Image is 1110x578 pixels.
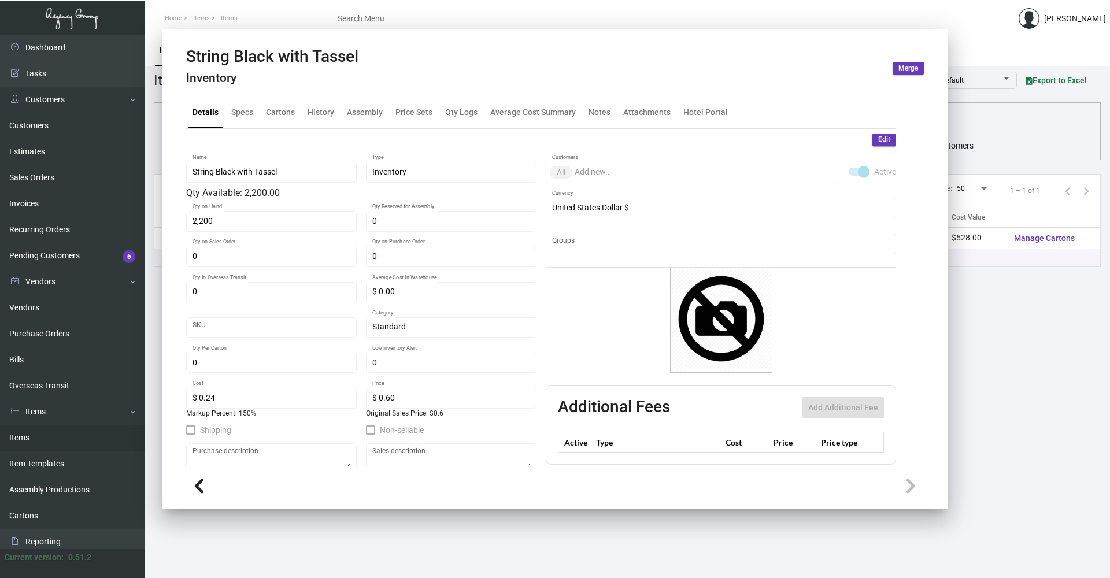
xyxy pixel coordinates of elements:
td: String Black with Tassel [154,227,273,249]
span: Manage Cartons [1014,234,1075,243]
button: Add Additional Fee [802,397,884,418]
div: Cost Value [952,212,985,223]
div: Items (1) [154,70,209,91]
span: Merge [898,64,918,73]
div: Cartons [266,106,295,118]
div: Hotel Portal [683,106,728,118]
input: Add new.. [552,239,890,249]
th: Price [771,432,818,453]
div: History [308,106,334,118]
h2: Additional Fees [558,397,670,418]
div: Price Sets [395,106,432,118]
img: admin@bootstrapmaster.com [1019,8,1039,29]
span: Items [221,14,238,22]
div: Specs [231,106,253,118]
th: Active [558,432,594,453]
td: $528.00 [952,227,1005,249]
div: Qty Available: 2,200.00 [186,186,536,200]
div: Assembly [347,106,383,118]
button: Previous page [1059,181,1077,200]
span: Export to Excel [1026,76,1087,85]
span: Edit [878,135,890,144]
div: 0.51.2 [68,551,91,564]
div: Qty Logs [445,106,478,118]
div: Items [160,45,180,57]
span: Non-sellable [380,423,424,437]
span: Items [193,14,210,22]
input: Add new.. [575,168,834,177]
span: Active [874,165,896,179]
mat-select: Items per page: [957,185,989,193]
div: [PERSON_NAME] [1044,13,1106,25]
h2: String Black with Tassel [186,47,358,66]
span: Shipping [200,423,231,437]
th: Price type [818,432,870,453]
span: Add Additional Fee [808,403,878,412]
div: 1 – 1 of 1 [1010,186,1040,196]
h4: Inventory [186,71,358,86]
button: Merge [893,62,924,75]
th: Type [593,432,723,453]
span: Home [165,14,182,22]
span: All Customers [924,139,974,153]
button: Edit [872,134,896,146]
button: Next page [1077,181,1096,200]
th: Cost [723,432,770,453]
div: Notes [589,106,610,118]
div: Average Cost Summary [490,106,576,118]
div: Attachments [623,106,671,118]
div: Details [193,106,219,118]
div: Current version: [5,551,64,564]
span: 50 [957,184,965,192]
mat-chip: All [550,166,572,179]
span: Default [941,76,964,84]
